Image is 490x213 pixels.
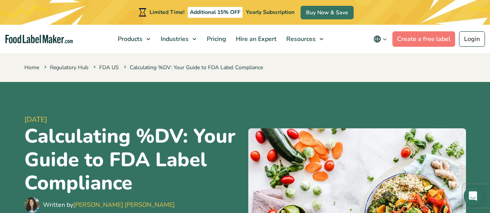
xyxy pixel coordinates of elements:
a: Pricing [202,25,229,53]
a: Buy Now & Save [301,6,354,19]
a: Hire an Expert [231,25,280,53]
span: Products [115,35,143,43]
a: Regulatory Hub [50,64,88,71]
div: Open Intercom Messenger [464,187,482,205]
span: Limited Time! [150,9,184,16]
a: FDA US [99,64,119,71]
a: Resources [282,25,327,53]
a: Products [113,25,154,53]
span: Resources [284,35,316,43]
span: Industries [158,35,189,43]
img: Maria Abi Hanna - Food Label Maker [24,197,40,213]
a: Home [24,64,39,71]
a: Industries [156,25,200,53]
span: Pricing [205,35,227,43]
span: Additional 15% OFF [188,7,242,18]
a: Login [459,31,485,47]
span: Calculating %DV: Your Guide to FDA Label Compliance [122,64,263,71]
a: Create a free label [392,31,455,47]
h1: Calculating %DV: Your Guide to FDA Label Compliance [24,125,242,195]
span: [DATE] [24,114,242,125]
div: Written by [43,200,175,210]
span: Yearly Subscription [246,9,294,16]
span: Hire an Expert [234,35,277,43]
a: [PERSON_NAME] [PERSON_NAME] [73,201,175,209]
